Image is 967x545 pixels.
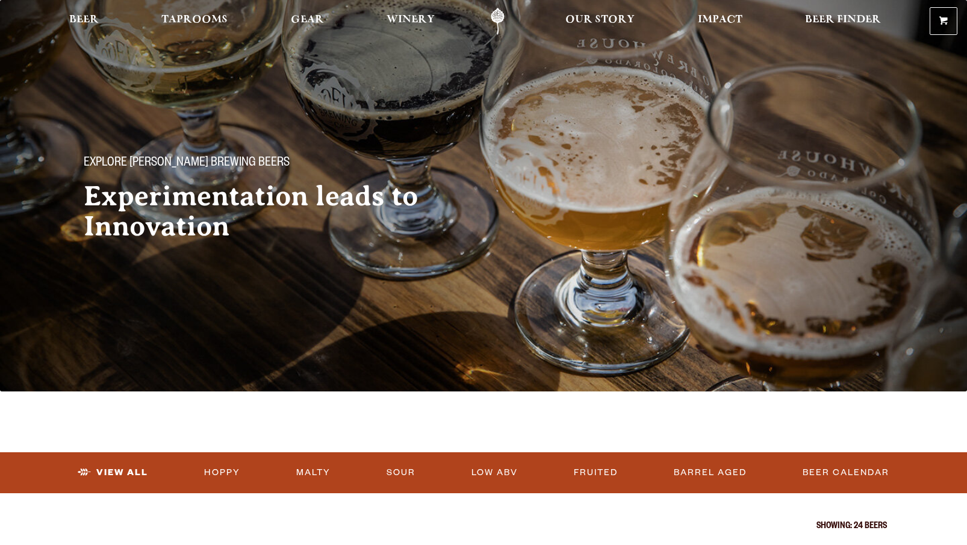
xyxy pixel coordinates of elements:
[84,181,459,241] h2: Experimentation leads to Innovation
[161,15,228,25] span: Taprooms
[798,459,894,487] a: Beer Calendar
[73,459,153,487] a: View All
[475,8,520,35] a: Odell Home
[283,8,332,35] a: Gear
[690,8,750,35] a: Impact
[84,156,290,172] span: Explore [PERSON_NAME] Brewing Beers
[558,8,642,35] a: Our Story
[669,459,751,487] a: Barrel Aged
[80,522,887,532] p: Showing: 24 Beers
[291,15,324,25] span: Gear
[291,459,335,487] a: Malty
[61,8,107,35] a: Beer
[467,459,523,487] a: Low ABV
[382,459,420,487] a: Sour
[69,15,99,25] span: Beer
[805,15,881,25] span: Beer Finder
[565,15,635,25] span: Our Story
[379,8,443,35] a: Winery
[698,15,742,25] span: Impact
[199,459,245,487] a: Hoppy
[569,459,623,487] a: Fruited
[797,8,889,35] a: Beer Finder
[154,8,235,35] a: Taprooms
[387,15,435,25] span: Winery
